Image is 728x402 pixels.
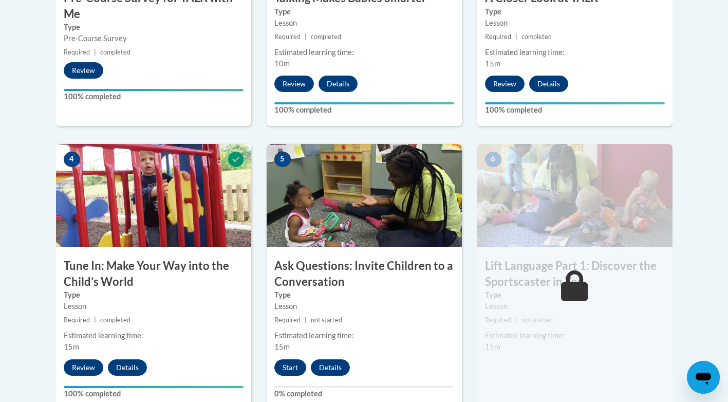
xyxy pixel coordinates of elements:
[100,48,130,56] span: completed
[319,76,358,92] button: Details
[485,316,511,324] span: Required
[267,258,462,290] h3: Ask Questions: Invite Children to a Conversation
[485,330,665,341] div: Estimated learning time:
[64,359,103,376] button: Review
[274,6,454,17] label: Type
[485,301,665,312] div: Lesson
[485,59,500,68] span: 15m
[485,289,665,301] label: Type
[56,258,251,290] h3: Tune In: Make Your Way into the Child’s World
[274,301,454,312] div: Lesson
[274,289,454,301] label: Type
[515,33,517,41] span: |
[100,316,130,324] span: completed
[108,359,147,376] button: Details
[485,33,511,41] span: Required
[274,104,454,116] label: 100% completed
[274,388,454,399] label: 0% completed
[64,33,244,44] div: Pre-Course Survey
[64,91,244,102] label: 100% completed
[274,330,454,341] div: Estimated learning time:
[485,17,665,29] div: Lesson
[64,386,244,388] div: Your progress
[477,144,673,247] img: Course Image
[94,48,96,56] span: |
[64,301,244,312] div: Lesson
[64,330,244,341] div: Estimated learning time:
[515,316,517,324] span: |
[687,361,720,394] iframe: Button to launch messaging window
[64,289,244,301] label: Type
[274,316,301,324] span: Required
[311,316,342,324] span: not started
[64,48,90,56] span: Required
[521,33,552,41] span: completed
[305,33,307,41] span: |
[56,144,251,247] img: Course Image
[274,359,306,376] button: Start
[311,33,341,41] span: completed
[529,76,568,92] button: Details
[485,342,500,351] span: 15m
[274,47,454,58] div: Estimated learning time:
[64,316,90,324] span: Required
[274,342,290,351] span: 15m
[274,76,314,92] button: Review
[311,359,350,376] button: Details
[274,152,291,167] span: 5
[274,17,454,29] div: Lesson
[274,59,290,68] span: 10m
[485,6,665,17] label: Type
[485,152,501,167] span: 6
[64,152,80,167] span: 4
[485,104,665,116] label: 100% completed
[274,33,301,41] span: Required
[64,388,244,399] label: 100% completed
[305,316,307,324] span: |
[485,102,665,104] div: Your progress
[94,316,96,324] span: |
[267,144,462,247] img: Course Image
[64,62,103,79] button: Review
[485,47,665,58] div: Estimated learning time:
[64,22,244,33] label: Type
[485,76,525,92] button: Review
[274,102,454,104] div: Your progress
[521,316,553,324] span: not started
[477,258,673,290] h3: Lift Language Part 1: Discover the Sportscaster in You
[64,89,244,91] div: Your progress
[64,342,79,351] span: 15m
